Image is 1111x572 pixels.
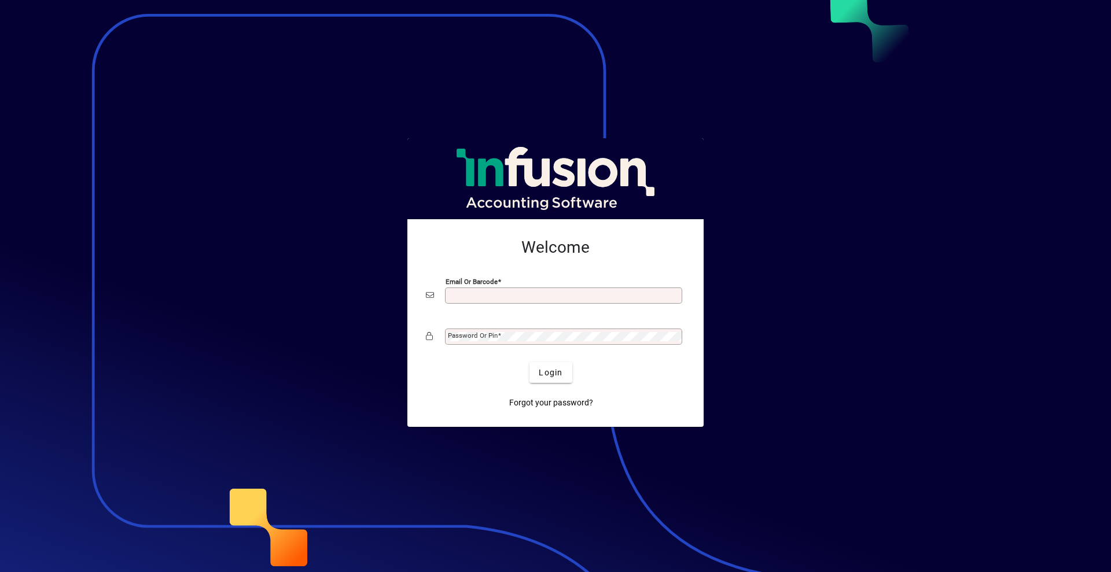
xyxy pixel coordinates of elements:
[426,238,685,257] h2: Welcome
[529,362,572,383] button: Login
[505,392,598,413] a: Forgot your password?
[539,367,562,379] span: Login
[448,331,498,339] mat-label: Password or Pin
[509,397,593,409] span: Forgot your password?
[446,278,498,286] mat-label: Email or Barcode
